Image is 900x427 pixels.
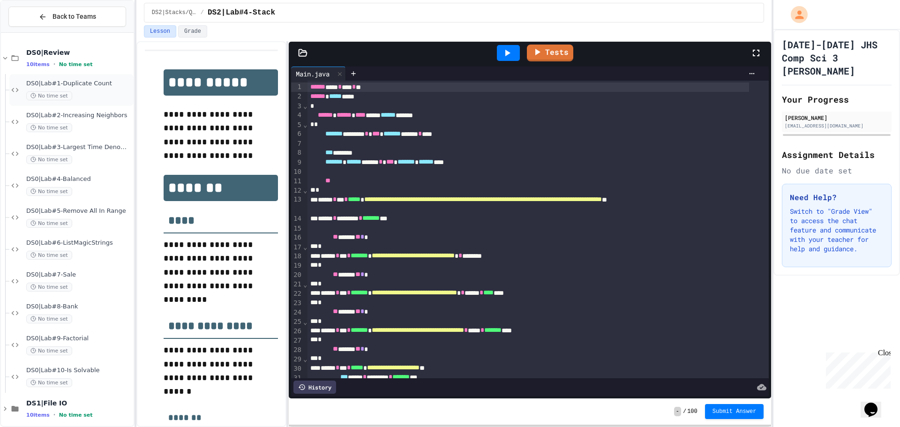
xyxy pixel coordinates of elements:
span: • [53,411,55,419]
span: DS0|Lab#3-Largest Time Denominations [26,143,132,151]
span: DS0|Lab#1-Duplicate Count [26,80,132,88]
span: Fold line [303,355,307,363]
div: Main.java [291,67,346,81]
div: 13 [291,195,303,214]
div: 27 [291,336,303,345]
span: / [683,408,686,415]
span: No time set [26,123,72,132]
div: 2 [291,92,303,101]
span: DS0|Lab#4-Balanced [26,175,132,183]
span: DS0|Lab#10-Is Solvable [26,367,132,375]
div: Main.java [291,69,334,79]
h3: Need Help? [790,192,884,203]
div: 28 [291,345,303,355]
div: 16 [291,233,303,242]
span: No time set [26,378,72,387]
div: [EMAIL_ADDRESS][DOMAIN_NAME] [785,122,889,129]
span: No time set [26,346,72,355]
div: 29 [291,355,303,364]
span: Back to Teams [52,12,96,22]
div: 6 [291,129,303,139]
span: No time set [26,91,72,100]
span: DS0|Lab#7-Sale [26,271,132,279]
button: Submit Answer [705,404,764,419]
h2: Your Progress [782,93,892,106]
span: Fold line [303,121,307,128]
span: No time set [26,283,72,292]
span: No time set [26,187,72,196]
span: Fold line [303,102,307,110]
div: 26 [291,327,303,336]
div: 20 [291,270,303,280]
div: No due date set [782,165,892,176]
button: Grade [178,25,207,37]
span: No time set [26,219,72,228]
span: No time set [59,61,93,67]
div: [PERSON_NAME] [785,113,889,122]
div: History [293,381,336,394]
button: Back to Teams [8,7,126,27]
div: 9 [291,158,303,167]
span: DS0|Lab#2-Increasing Neighbors [26,112,132,120]
div: 8 [291,148,303,157]
span: No time set [26,251,72,260]
span: No time set [26,315,72,323]
div: 12 [291,186,303,195]
span: 10 items [26,61,50,67]
span: 10 items [26,412,50,418]
span: - [674,407,681,416]
span: Fold line [303,243,307,251]
div: 5 [291,120,303,130]
span: 100 [687,408,697,415]
p: Switch to "Grade View" to access the chat feature and communicate with your teacher for help and ... [790,207,884,254]
a: Tests [527,45,573,61]
div: 22 [291,289,303,299]
div: 23 [291,299,303,308]
div: 25 [291,317,303,327]
span: DS0|Lab#9-Factorial [26,335,132,343]
span: No time set [59,412,93,418]
span: Fold line [303,318,307,326]
div: 17 [291,243,303,252]
h1: [DATE]-[DATE] JHS Comp Sci 3 [PERSON_NAME] [782,38,892,77]
span: Fold line [303,281,307,288]
div: 4 [291,111,303,120]
span: / [201,9,204,16]
div: 24 [291,308,303,317]
iframe: chat widget [861,390,891,418]
div: 11 [291,177,303,186]
div: 19 [291,261,303,270]
div: 31 [291,374,303,383]
div: 30 [291,364,303,374]
div: 21 [291,280,303,289]
span: No time set [26,155,72,164]
span: DS2|Lab#4-Stack [208,7,275,18]
div: 3 [291,102,303,111]
span: DS2|Stacks/Queues [152,9,197,16]
span: Fold line [303,187,307,194]
div: My Account [781,4,810,25]
h2: Assignment Details [782,148,892,161]
span: DS0|Lab#5-Remove All In Range [26,207,132,215]
span: Submit Answer [712,408,757,415]
div: 14 [291,214,303,224]
iframe: chat widget [822,349,891,389]
div: 1 [291,82,303,92]
span: DS1|File IO [26,399,132,407]
div: Chat with us now!Close [4,4,65,60]
span: • [53,60,55,68]
span: DS0|Lab#8-Bank [26,303,132,311]
div: 18 [291,252,303,261]
span: DS0|Review [26,48,132,57]
span: DS0|Lab#6-ListMagicStrings [26,239,132,247]
button: Lesson [144,25,176,37]
div: 7 [291,139,303,149]
div: 15 [291,224,303,233]
div: 10 [291,167,303,177]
